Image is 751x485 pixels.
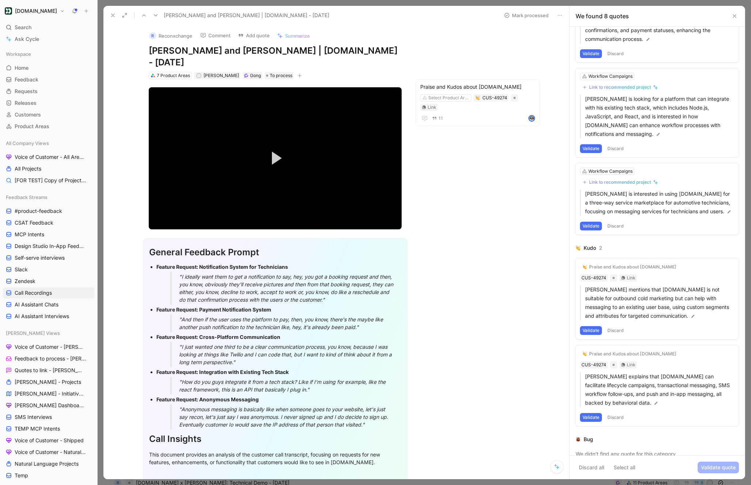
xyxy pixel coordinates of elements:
[3,299,94,310] a: AI Assistant Chats
[580,178,661,187] button: Link to recommended project
[585,285,735,320] p: [PERSON_NAME] mentions that [DOMAIN_NAME] is not suitable for outbound cold marketing but can hel...
[149,45,402,68] h1: [PERSON_NAME] and [PERSON_NAME] | [DOMAIN_NAME] - [DATE]
[3,86,94,97] a: Requests
[15,242,85,250] span: Design Studio In-App Feedback
[149,451,401,466] div: This document provides an analysis of the customer call transcript, focusing on requests for new ...
[605,413,626,422] button: Discard
[439,116,443,121] span: 11
[15,64,29,72] span: Home
[3,353,94,364] a: Feedback to process - [PERSON_NAME]
[656,132,661,137] img: pen.svg
[149,32,156,39] div: R
[529,116,534,121] img: avatar
[15,425,60,432] span: TEMP MCP Intents
[265,72,294,79] div: To process
[3,74,94,85] a: Feedback
[589,84,651,90] div: Link to recommended project
[580,263,679,271] button: 👏Praise and Kudos about [DOMAIN_NAME]
[3,206,94,217] a: #product-feedback
[3,163,94,174] a: All Projects
[585,190,735,216] p: [PERSON_NAME] is interested in using [DOMAIN_NAME] for a three-way service marketplace for automo...
[15,367,85,374] span: Quotes to link - [PERSON_NAME]
[3,241,94,252] a: Design Studio In-App Feedback
[3,109,94,120] a: Customers
[179,343,396,366] div: "I just wanted one third to be a clear communication process, you know, because I was looking at ...
[6,194,48,201] span: Feedback Streams
[605,144,626,153] button: Discard
[15,413,52,421] span: SMS Interviews
[3,175,94,186] a: [FOR TEST] Copy of Projects for Discovery
[3,423,94,434] a: TEMP MCP Intents
[15,390,84,397] span: [PERSON_NAME] - Initiatives
[576,12,629,20] div: We found 8 quotes
[156,264,288,270] strong: Feature Request: Notification System for Technicians
[3,311,94,322] a: AI Assistant Interviews
[727,209,732,214] img: pen.svg
[428,94,469,102] div: Select Product Area
[3,328,94,481] div: [PERSON_NAME] ViewsVoice of Customer - [PERSON_NAME]Feedback to process - [PERSON_NAME]Quotes to ...
[15,278,35,285] span: Zendesk
[15,99,37,107] span: Releases
[5,7,12,15] img: Customer.io
[501,10,552,20] button: Mark processed
[3,6,67,16] button: Customer.io[DOMAIN_NAME]
[15,207,62,215] span: #product-feedback
[15,8,57,14] h1: [DOMAIN_NAME]
[653,401,659,406] img: pen.svg
[3,138,94,149] div: All Company Views
[285,33,310,39] span: Summarize
[235,30,273,41] button: Add quote
[589,179,651,185] div: Link to recommended project
[15,123,49,130] span: Product Areas
[3,458,94,469] a: Natural Language Projects
[588,168,633,175] div: Workflow Campaigns
[580,222,602,230] button: Validate
[6,329,60,337] span: [PERSON_NAME] Views
[15,343,86,351] span: Voice of Customer - [PERSON_NAME]
[179,378,396,393] div: "How do you guys integrate it from a tech stack? Like if I'm using for example, like the react fr...
[3,152,94,163] a: Voice of Customer - All Areas
[15,448,86,456] span: Voice of Customer - Natural Language
[15,254,65,261] span: Self-serve interviews
[3,192,94,322] div: Feedback Streams#product-feedbackCSAT FeedbackMCP IntentsDesign Studio In-App FeedbackSelf-serve ...
[274,31,313,41] button: Summarize
[15,88,38,95] span: Requests
[3,341,94,352] a: Voice of Customer - [PERSON_NAME]
[3,470,94,481] a: Temp
[164,11,329,20] span: [PERSON_NAME] and [PERSON_NAME] | [DOMAIN_NAME] - [DATE]
[580,83,661,92] button: Link to recommended project
[475,96,480,100] img: 👏
[580,413,602,422] button: Validate
[3,98,94,108] a: Releases
[3,412,94,423] a: SMS Interviews
[15,378,81,386] span: [PERSON_NAME] - Projects
[197,30,234,41] button: Comment
[15,402,84,409] span: [PERSON_NAME] Dashboard
[589,264,676,270] div: Praise and Kudos about [DOMAIN_NAME]
[580,144,602,153] button: Validate
[645,37,651,42] img: pen.svg
[3,328,94,339] div: [PERSON_NAME] Views
[576,245,581,251] img: 👏
[156,334,280,340] strong: Feature Request: Cross-Platform Communication
[599,244,602,252] div: 2
[15,472,28,479] span: Temp
[146,30,196,41] button: RReconxchange
[576,437,581,442] img: 🐞
[3,287,94,298] a: Call Recordings
[3,365,94,376] a: Quotes to link - [PERSON_NAME]
[585,95,735,138] p: [PERSON_NAME] is looking for a platform that can integrate with his existing tech stack, which in...
[15,153,84,161] span: Voice of Customer - All Areas
[3,22,94,33] div: Search
[15,177,86,184] span: [FOR TEST] Copy of Projects for Discovery
[605,326,626,335] button: Discard
[3,447,94,458] a: Voice of Customer - Natural Language
[3,121,94,132] a: Product Areas
[698,462,739,473] button: Validate quote
[15,355,86,362] span: Feedback to process - [PERSON_NAME]
[3,49,94,60] div: Workspace
[583,265,587,269] img: 👏
[3,400,94,411] a: [PERSON_NAME] Dashboard
[475,95,480,100] button: 👏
